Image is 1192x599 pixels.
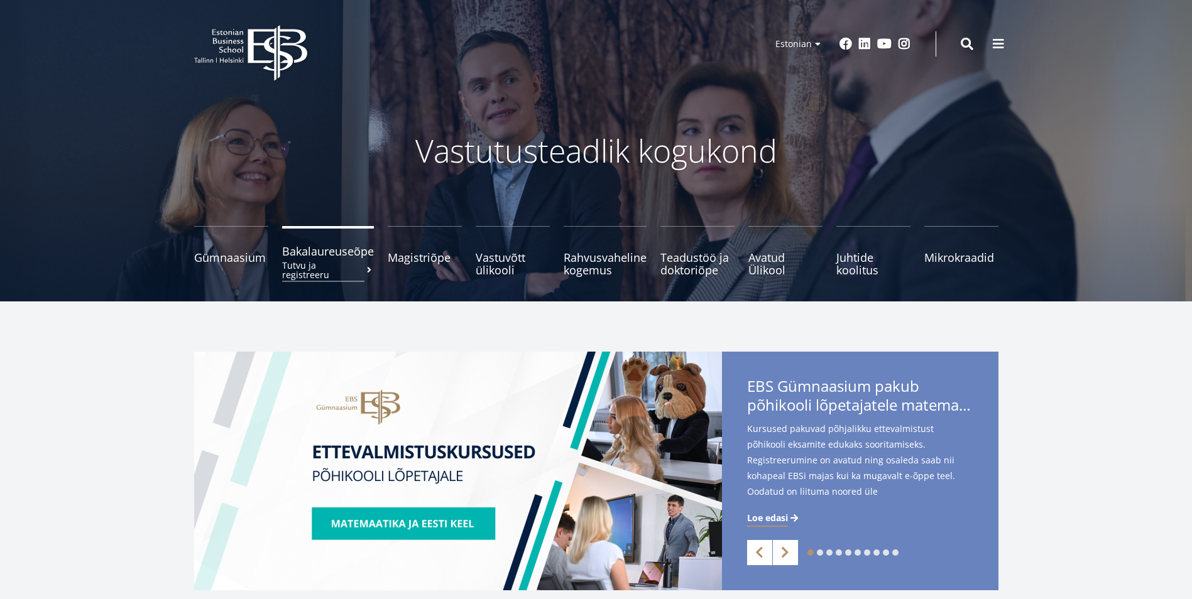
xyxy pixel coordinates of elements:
a: 3 [826,549,833,556]
span: Teadustöö ja doktoriõpe [660,251,735,276]
a: Teadustöö ja doktoriõpe [660,226,735,276]
a: Gümnaasium [194,226,268,276]
a: Instagram [898,38,910,50]
a: Magistriõpe [388,226,462,276]
p: Vastutusteadlik kogukond [263,132,929,170]
a: 1 [807,549,814,556]
a: 9 [883,549,889,556]
span: Vastuvõtt ülikooli [476,251,550,276]
a: Rahvusvaheline kogemus [564,226,647,276]
span: Rahvusvaheline kogemus [564,251,647,276]
a: Next [773,540,798,565]
a: Previous [747,540,772,565]
a: 10 [892,549,899,556]
span: Kursused pakuvad põhjalikku ettevalmistust põhikooli eksamite edukaks sooritamiseks. Registreerum... [747,421,973,519]
a: Loe edasi [747,512,801,524]
span: Avatud Ülikool [748,251,823,276]
a: 6 [855,549,861,556]
span: Juhtide koolitus [836,251,910,276]
a: Mikrokraadid [924,226,998,276]
a: Vastuvõtt ülikooli [476,226,550,276]
span: põhikooli lõpetajatele matemaatika- ja eesti keele kursuseid [747,396,973,414]
small: Tutvu ja registreeru [282,261,374,279]
span: Loe edasi [747,512,788,524]
a: 8 [873,549,880,556]
a: 2 [817,549,823,556]
a: 5 [845,549,851,556]
a: Linkedin [858,38,871,50]
span: Magistriõpe [388,251,462,264]
a: Facebook [839,38,852,50]
a: BakalaureuseõpeTutvu ja registreeru [282,226,374,276]
span: Gümnaasium [194,251,268,264]
a: Juhtide koolitus [836,226,910,276]
img: EBS Gümnaasiumi ettevalmistuskursused [194,352,722,590]
a: 4 [836,549,842,556]
span: EBS Gümnaasium pakub [747,377,973,418]
a: Avatud Ülikool [748,226,823,276]
a: 7 [864,549,870,556]
span: Bakalaureuseõpe [282,245,374,257]
span: Mikrokraadid [924,251,998,264]
a: Youtube [877,38,892,50]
